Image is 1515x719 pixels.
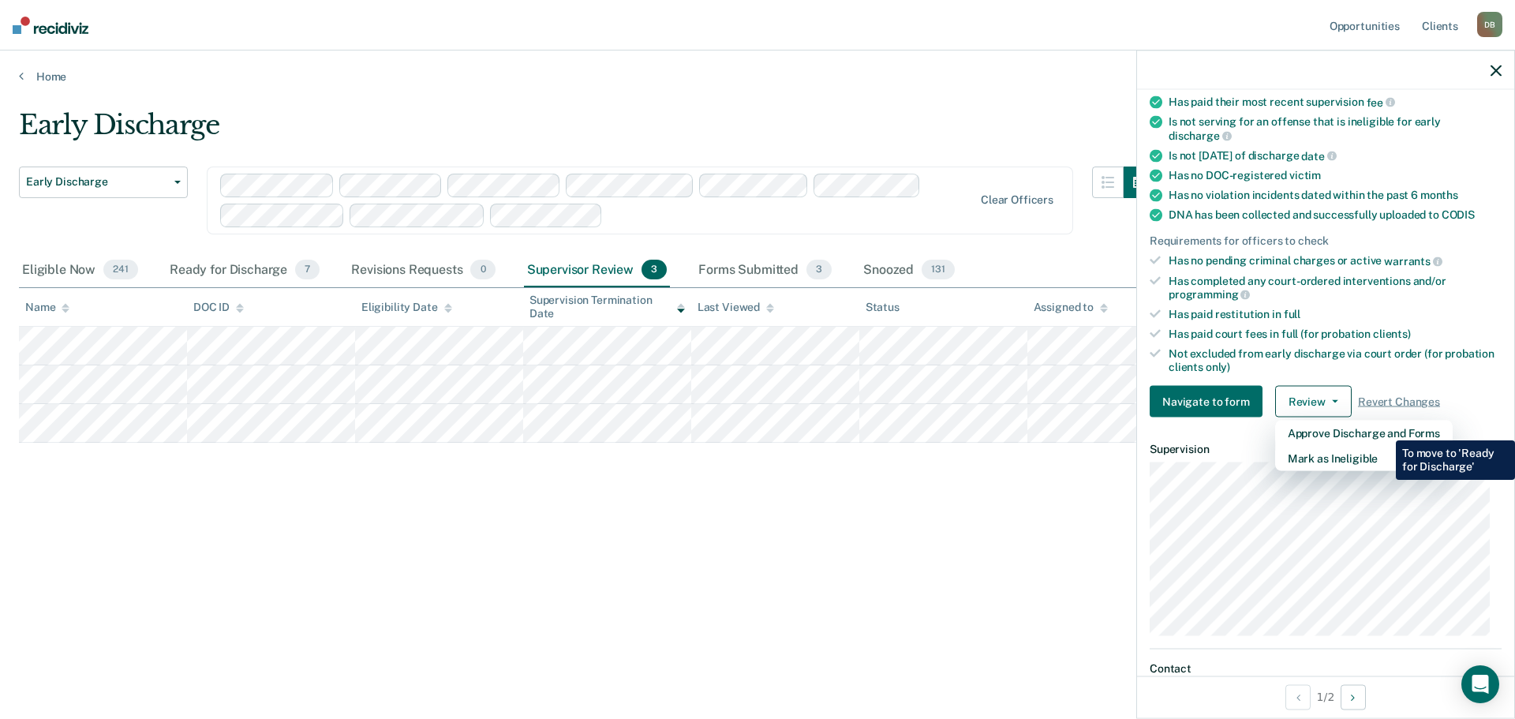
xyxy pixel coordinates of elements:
span: discharge [1169,129,1232,142]
span: Revert Changes [1358,395,1440,409]
div: Forms Submitted [695,253,835,288]
div: Not excluded from early discharge via court order (for probation clients [1169,346,1502,373]
span: clients) [1373,328,1411,340]
div: Assigned to [1034,301,1108,314]
div: Requirements for officers to check [1150,234,1502,248]
div: Eligibility Date [361,301,452,314]
div: Has paid court fees in full (for probation [1169,328,1502,341]
span: full [1284,308,1300,320]
div: Name [25,301,69,314]
span: 0 [470,260,495,280]
div: Has paid restitution in [1169,308,1502,321]
div: Last Viewed [698,301,774,314]
span: victim [1289,169,1321,182]
button: Mark as Ineligible [1275,446,1453,471]
dt: Supervision [1150,443,1502,456]
button: Previous Opportunity [1285,684,1311,710]
div: Supervisor Review [524,253,671,288]
a: Home [19,69,1496,84]
div: Has paid their most recent supervision [1169,95,1502,109]
span: programming [1169,288,1250,301]
span: only) [1206,360,1230,373]
span: 7 [295,260,320,280]
div: Snoozed [860,253,958,288]
span: 131 [922,260,955,280]
button: Approve Discharge and Forms [1275,421,1453,446]
span: fee [1367,95,1395,108]
span: 241 [103,260,138,280]
div: Is not [DATE] of discharge [1169,148,1502,163]
div: Status [866,301,900,314]
div: Clear officers [981,193,1053,207]
div: DNA has been collected and successfully uploaded to [1169,208,1502,222]
img: Recidiviz [13,17,88,34]
button: Navigate to form [1150,386,1262,418]
div: DOC ID [193,301,244,314]
dt: Contact [1150,662,1502,676]
div: Ready for Discharge [166,253,323,288]
div: Has no DOC-registered [1169,169,1502,182]
span: warrants [1384,255,1442,268]
button: Review [1275,386,1352,418]
span: 3 [642,260,667,280]
div: Has no pending criminal charges or active [1169,254,1502,268]
span: Early Discharge [26,175,168,189]
div: Eligible Now [19,253,141,288]
div: Early Discharge [19,109,1155,154]
a: Navigate to form link [1150,386,1269,418]
span: CODIS [1442,208,1475,221]
span: months [1420,189,1458,201]
span: date [1301,149,1336,162]
div: Is not serving for an offense that is ineligible for early [1169,115,1502,142]
div: Supervision Termination Date [529,294,685,320]
div: 1 / 2 [1137,676,1514,717]
div: D B [1477,12,1502,37]
button: Next Opportunity [1341,684,1366,710]
div: Revisions Requests [348,253,498,288]
div: Has no violation incidents dated within the past 6 [1169,189,1502,202]
div: Has completed any court-ordered interventions and/or [1169,274,1502,301]
span: 3 [806,260,832,280]
div: Open Intercom Messenger [1461,665,1499,703]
